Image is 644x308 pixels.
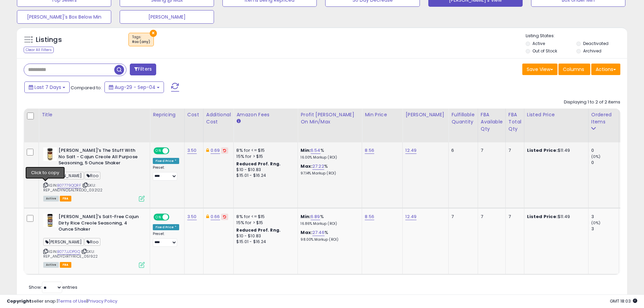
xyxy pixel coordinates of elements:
div: 3 [591,214,619,220]
label: Active [532,41,545,46]
b: Max: [301,229,312,236]
div: 7 [508,147,519,153]
span: | SKU: REP_ANDYDIRTYRICE_051922 [43,249,98,259]
a: 8.56 [365,213,374,220]
div: FBA Total Qty [508,111,521,133]
img: 41auDGcaobL._SL40_.jpg [43,214,57,227]
div: $11.49 [527,147,583,153]
button: [PERSON_NAME] [120,10,214,24]
b: [PERSON_NAME]'s The Stuff With No Salt - Cajun Creole All Purpose Seasoning, 5 Ounce Shaker [58,147,141,168]
div: Fixed Price * [153,224,179,230]
div: $11.49 [527,214,583,220]
a: 12.49 [405,213,416,220]
span: [PERSON_NAME] [43,238,84,246]
span: Show: entries [29,284,77,290]
a: 3.50 [187,147,197,154]
div: Repricing [153,111,182,118]
div: Fixed Price * [153,158,179,164]
div: Listed Price [527,111,586,118]
small: Amazon Fees. [236,118,240,124]
h5: Listings [36,35,62,45]
div: [PERSON_NAME] [405,111,446,118]
b: Reduced Prof. Rng. [236,161,281,167]
div: Cost [187,111,200,118]
p: Listing States: [526,33,627,39]
span: Compared to: [71,85,102,91]
label: Out of Stock [532,48,557,54]
b: Min: [301,213,311,220]
span: All listings currently available for purchase on Amazon [43,196,59,202]
b: Min: [301,147,311,153]
a: 8.56 [365,147,374,154]
button: × [150,30,157,37]
div: Roo (any) [132,40,150,44]
div: 3 [591,226,619,232]
button: Filters [130,64,156,75]
div: Displaying 1 to 2 of 2 items [564,99,620,105]
b: [PERSON_NAME]'s Salt-Free Cajun Dirty Rice Creole Seasoning, 4 Ounce Shaker [58,214,141,234]
div: Ordered Items [591,111,616,125]
span: FBA [60,262,71,268]
span: | SKU: REP_ANDYNOSALTREDO_032122 [43,183,102,193]
b: Listed Price: [527,147,558,153]
div: 8% for <= $15 [236,214,292,220]
span: OFF [168,214,179,220]
a: 6.54 [311,147,320,154]
p: 16.00% Markup (ROI) [301,155,357,160]
p: 98.00% Markup (ROI) [301,237,357,242]
th: The percentage added to the cost of goods (COGS) that forms the calculator for Min & Max prices. [298,109,362,142]
small: (0%) [591,220,601,226]
button: [PERSON_NAME]'s Box Below Min [17,10,111,24]
div: ASIN: [43,214,145,267]
span: Tags : [132,34,150,45]
div: $15.01 - $16.24 [236,239,292,245]
b: Listed Price: [527,213,558,220]
button: Last 7 Days [24,81,70,93]
button: Columns [558,64,590,75]
span: Roo [85,172,100,180]
span: Aug-29 - Sep-04 [115,84,156,91]
button: Actions [591,64,620,75]
a: 6.89 [311,213,320,220]
p: 97.14% Markup (ROI) [301,171,357,176]
a: Privacy Policy [88,298,117,304]
a: B077JJDPGQ [57,249,80,255]
span: FBA [60,196,71,202]
div: 15% for > $15 [236,220,292,226]
div: Title [42,111,147,118]
span: Columns [563,66,584,73]
a: 27.22 [312,163,324,170]
span: OFF [168,148,179,154]
span: Roo [85,238,100,246]
div: $10 - $10.83 [236,167,292,173]
div: 6 [451,147,472,153]
strong: Copyright [7,298,31,304]
div: % [301,214,357,226]
div: 15% for > $15 [236,153,292,160]
div: FBA Available Qty [481,111,503,133]
div: 0 [591,160,619,166]
div: Clear All Filters [24,47,54,53]
a: Terms of Use [58,298,87,304]
p: 16.86% Markup (ROI) [301,221,357,226]
img: 41WbQzlLrNL._SL40_.jpg [43,147,57,161]
span: 2025-09-12 18:03 GMT [610,298,637,304]
label: Archived [583,48,601,54]
div: seller snap | | [7,298,117,305]
div: $10 - $10.83 [236,233,292,239]
div: 8% for <= $15 [236,147,292,153]
small: (0%) [591,154,601,159]
div: Additional Cost [206,111,231,125]
span: ON [154,214,163,220]
button: Aug-29 - Sep-04 [104,81,164,93]
a: 27.46 [312,229,325,236]
div: ASIN: [43,147,145,201]
div: % [301,147,357,160]
div: Amazon Fees [236,111,295,118]
div: % [301,163,357,176]
div: 7 [508,214,519,220]
div: Profit [PERSON_NAME] on Min/Max [301,111,359,125]
span: Last 7 Days [34,84,61,91]
div: 7 [481,214,500,220]
div: 7 [451,214,472,220]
